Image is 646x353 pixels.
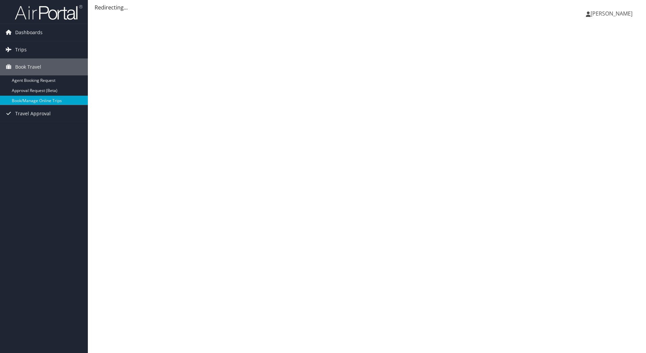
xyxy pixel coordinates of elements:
[15,41,27,58] span: Trips
[95,3,639,11] div: Redirecting...
[591,10,632,17] span: [PERSON_NAME]
[15,24,43,41] span: Dashboards
[15,105,51,122] span: Travel Approval
[15,58,41,75] span: Book Travel
[15,4,82,20] img: airportal-logo.png
[586,3,639,24] a: [PERSON_NAME]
